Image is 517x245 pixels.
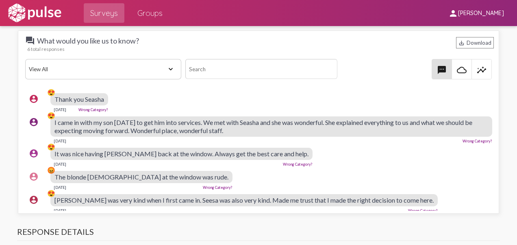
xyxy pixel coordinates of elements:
span: Thank you Seasha [54,95,104,103]
div: 😍 [47,88,55,96]
div: 😍 [47,112,55,120]
mat-icon: Download [458,40,465,46]
mat-icon: account_circle [29,117,39,127]
a: Surveys [84,3,124,23]
a: Wrong Category? [463,139,492,143]
span: The blonde [DEMOGRAPHIC_DATA] at the window was rude. [54,173,228,181]
mat-icon: account_circle [29,172,39,182]
mat-icon: account_circle [29,195,39,205]
div: [DATE] [54,185,66,190]
a: Wrong Category? [283,162,313,166]
span: It was nice having [PERSON_NAME] back at the window. Always get the best care and help. [54,150,308,157]
input: Search [185,59,337,79]
img: white-logo.svg [7,3,63,23]
mat-icon: cloud_queue [457,65,467,75]
span: What would you like us to know? [25,36,147,46]
div: [DATE] [54,208,66,213]
mat-icon: insights [477,65,487,75]
mat-icon: person [448,9,458,18]
div: [DATE] [54,107,66,112]
a: Wrong Category? [203,185,232,190]
div: Download [456,37,494,48]
mat-icon: account_circle [29,94,39,104]
mat-icon: account_circle [29,149,39,158]
h3: Response Details [17,227,500,241]
span: Surveys [90,6,118,20]
div: 😡 [47,166,55,174]
div: [DATE] [54,138,66,143]
div: [DATE] [54,162,66,166]
button: [PERSON_NAME] [442,5,510,20]
span: Groups [137,6,163,20]
a: Wrong Category? [78,107,108,112]
span: [PERSON_NAME] [458,10,504,17]
span: [PERSON_NAME] was very kind when I first came in. Seesa was also very kind. Made me trust that I ... [54,196,434,204]
div: 😍 [47,189,55,197]
div: 😍 [47,143,55,151]
span: I came in with my son [DATE] to get him into services. We met with Seasha and she was wonderful. ... [54,118,472,134]
mat-icon: textsms [437,65,447,75]
a: Groups [131,3,169,23]
a: Wrong Category? [408,208,438,213]
div: 6 total responses [27,46,494,52]
mat-icon: question_answer [25,36,35,46]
